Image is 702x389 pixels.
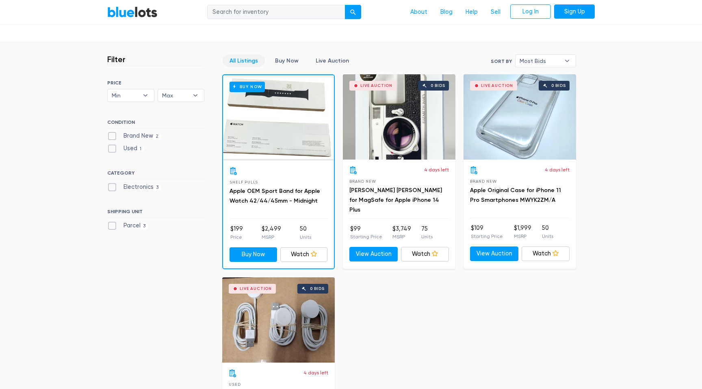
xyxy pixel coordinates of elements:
a: About [404,4,434,20]
span: Shelf Pulls [230,180,258,184]
a: Sign Up [554,4,595,19]
h6: SHIPPING UNIT [107,209,204,218]
li: 75 [421,225,433,241]
li: $1,999 [514,224,531,240]
a: BlueLots [107,6,158,18]
h6: CATEGORY [107,170,204,179]
a: Buy Now [268,54,305,67]
p: Starting Price [471,233,503,240]
span: Brand New [349,179,376,184]
p: Units [421,233,433,240]
a: Live Auction 0 bids [222,277,335,363]
a: Live Auction 0 bids [343,74,455,160]
label: Used [107,144,144,153]
p: 4 days left [545,166,570,173]
div: 0 bids [431,84,445,88]
a: Sell [484,4,507,20]
span: 2 [153,133,161,140]
a: Help [459,4,484,20]
span: 3 [141,223,148,229]
a: [PERSON_NAME] [PERSON_NAME] for MagSafe for Apple iPhone 14 Plus [349,187,442,213]
div: 0 bids [310,287,325,291]
h6: CONDITION [107,119,204,128]
label: Parcel [107,221,148,230]
h6: Buy Now [230,82,265,92]
li: $3,749 [392,225,411,241]
span: 1 [137,146,144,152]
p: 4 days left [303,369,328,376]
b: ▾ [559,55,576,67]
a: View Auction [470,246,518,261]
a: View Auction [349,247,398,261]
a: Live Auction [309,54,356,67]
a: Watch [401,247,449,261]
li: 50 [542,224,553,240]
a: Live Auction 0 bids [464,74,576,160]
div: Live Auction [240,287,272,291]
span: Max [162,89,189,102]
div: Live Auction [481,84,513,88]
p: Starting Price [350,233,382,240]
label: Brand New [107,132,161,140]
a: All Listings [223,54,265,67]
label: Sort By [491,58,512,65]
li: $199 [230,225,243,241]
div: Live Auction [360,84,392,88]
span: Most Bids [520,55,560,67]
a: Blog [434,4,459,20]
b: ▾ [137,89,154,102]
div: 0 bids [551,84,566,88]
p: Price [230,233,243,241]
h3: Filter [107,54,126,64]
b: ▾ [187,89,204,102]
a: Watch [280,247,328,262]
p: Units [300,233,311,241]
p: MSRP [392,233,411,240]
span: Min [112,89,139,102]
p: Units [542,233,553,240]
label: Electronics [107,183,161,192]
li: $109 [471,224,503,240]
span: Brand New [470,179,496,184]
a: Apple OEM Sport Band for Apple Watch 42/44/45mm - Midnight [230,188,320,204]
span: Used [229,382,240,387]
input: Search for inventory [207,5,345,19]
li: $99 [350,225,382,241]
span: 3 [154,184,161,191]
a: Buy Now [223,75,334,160]
h6: PRICE [107,80,204,86]
p: 4 days left [424,166,449,173]
li: 50 [300,225,311,241]
li: $2,499 [262,225,281,241]
a: Apple Original Case for iPhone 11 Pro Smartphones MWYK2ZM/A [470,187,561,203]
p: MSRP [262,233,281,241]
a: Watch [522,246,570,261]
a: Buy Now [230,247,277,262]
p: MSRP [514,233,531,240]
a: Log In [510,4,551,19]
